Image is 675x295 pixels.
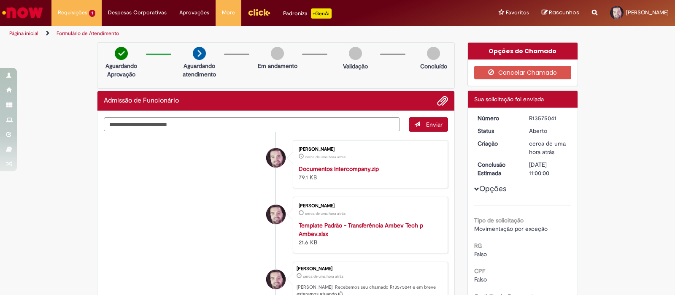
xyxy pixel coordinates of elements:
[474,276,487,283] span: Falso
[474,242,482,249] b: RG
[299,147,439,152] div: [PERSON_NAME]
[529,114,568,122] div: R13575041
[420,62,447,70] p: Concluído
[179,62,220,78] p: Aguardando atendimento
[305,154,346,160] time: 29/09/2025 08:47:08
[474,95,544,103] span: Sua solicitação foi enviada
[474,225,548,233] span: Movimentação por exceção
[474,267,485,275] b: CPF
[222,8,235,17] span: More
[305,211,346,216] span: cerca de uma hora atrás
[266,270,286,289] div: Jonatas Silva De Oliveira
[6,26,444,41] ul: Trilhas de página
[104,97,179,105] h2: Admissão de Funcionário Histórico de tíquete
[58,8,87,17] span: Requisições
[266,148,286,168] div: Jonatas Silva De Oliveira
[108,8,167,17] span: Despesas Corporativas
[474,250,487,258] span: Falso
[468,43,578,60] div: Opções do Chamado
[1,4,44,21] img: ServiceNow
[343,62,368,70] p: Validação
[529,140,566,156] span: cerca de uma hora atrás
[57,30,119,37] a: Formulário de Atendimento
[283,8,332,19] div: Padroniza
[529,140,566,156] time: 29/09/2025 08:47:51
[104,117,400,132] textarea: Digite sua mensagem aqui...
[101,62,142,78] p: Aguardando Aprovação
[471,139,523,148] dt: Criação
[471,127,523,135] dt: Status
[471,160,523,177] dt: Conclusão Estimada
[9,30,38,37] a: Página inicial
[542,9,579,17] a: Rascunhos
[626,9,669,16] span: [PERSON_NAME]
[311,8,332,19] p: +GenAi
[299,221,439,246] div: 21.6 KB
[427,47,440,60] img: img-circle-grey.png
[89,10,95,17] span: 1
[299,165,379,173] a: Documentos Intercompany.zip
[529,160,568,177] div: [DATE] 11:00:00
[179,8,209,17] span: Aprovações
[193,47,206,60] img: arrow-next.png
[299,165,439,181] div: 79.1 KB
[506,8,529,17] span: Favoritos
[303,274,343,279] span: cerca de uma hora atrás
[271,47,284,60] img: img-circle-grey.png
[115,47,128,60] img: check-circle-green.png
[305,154,346,160] span: cerca de uma hora atrás
[266,205,286,224] div: Jonatas Silva De Oliveira
[529,127,568,135] div: Aberto
[426,121,443,128] span: Enviar
[299,203,439,208] div: [PERSON_NAME]
[258,62,297,70] p: Em andamento
[349,47,362,60] img: img-circle-grey.png
[471,114,523,122] dt: Número
[303,274,343,279] time: 29/09/2025 08:47:51
[474,217,524,224] b: Tipo de solicitação
[437,95,448,106] button: Adicionar anexos
[474,66,572,79] button: Cancelar Chamado
[409,117,448,132] button: Enviar
[529,139,568,156] div: 29/09/2025 08:47:51
[297,266,443,271] div: [PERSON_NAME]
[248,6,270,19] img: click_logo_yellow_360x200.png
[549,8,579,16] span: Rascunhos
[299,222,423,238] a: Template Padrão - Transferência Ambev Tech p Ambev.xlsx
